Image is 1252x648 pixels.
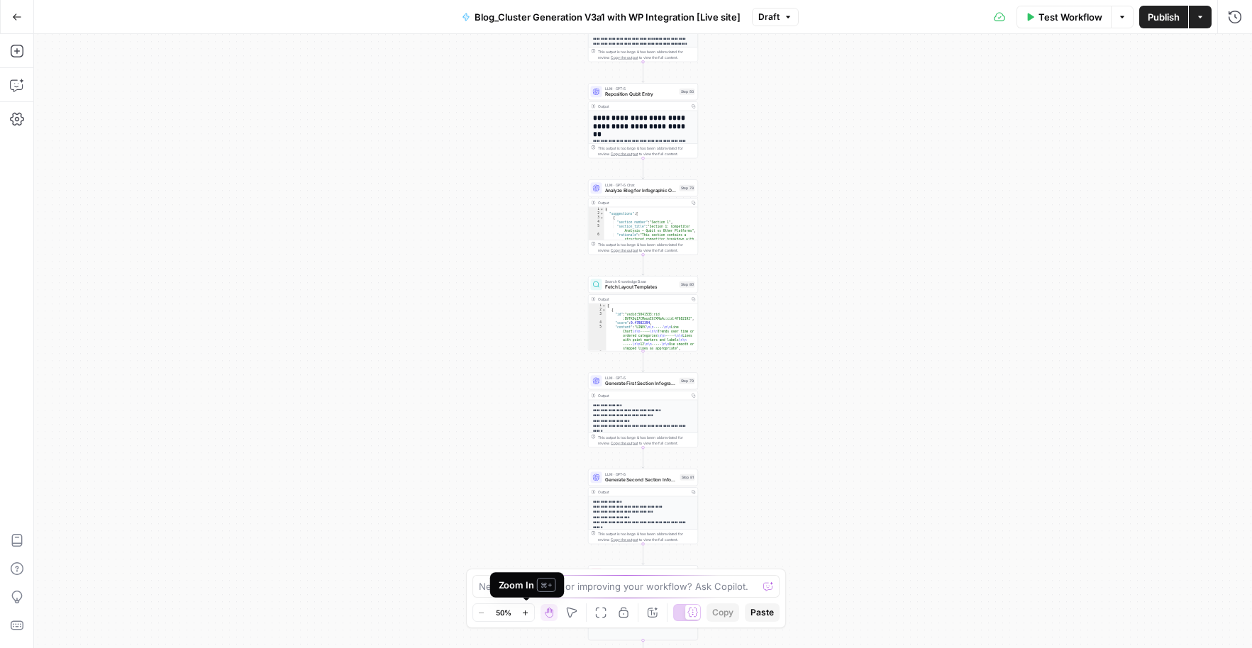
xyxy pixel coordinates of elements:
[589,216,604,220] div: 3
[602,303,606,308] span: Toggle code folding, rows 1 through 222
[605,568,677,574] span: Generate Image with AI
[605,86,677,91] span: LLM · GPT-5
[537,578,556,592] span: ⌘ +
[605,182,677,188] span: LLM · GPT-5 Chat
[611,537,638,542] span: Copy the output
[589,303,606,308] div: 1
[611,152,638,156] span: Copy the output
[605,284,677,291] span: Fetch Layout Templates
[588,179,698,255] div: LLM · GPT-5 ChatAnalyze Blog for Infographic OpportunitiesStep 78Output{ "suggestions":[ { "secti...
[642,62,644,82] g: Edge from step_92 to step_93
[589,224,604,233] div: 5
[680,185,695,191] div: Step 78
[712,606,733,619] span: Copy
[680,89,695,95] div: Step 93
[588,276,698,351] div: Search Knowledge BaseFetch Layout TemplatesStep 80Output[ { "id":"vsdid:5041533:rid :BVTKOq17CMwu...
[475,10,741,24] span: Blog_Cluster Generation V3a1 with WP Integration [Live site]
[589,350,606,359] div: 6
[498,578,555,592] div: Zoom In
[750,606,774,619] span: Paste
[605,279,677,284] span: Search Knowledge Base
[611,248,638,252] span: Copy the output
[589,320,606,325] div: 4
[605,476,677,484] span: Generate Second Section Infographic Prompt
[611,55,638,60] span: Copy the output
[598,49,695,60] div: This output is too large & has been abbreviated for review. to view the full content.
[707,603,739,622] button: Copy
[588,565,698,640] div: Generate Image with AIGenerate First Image with AIStep 82Output
[600,211,604,216] span: Toggle code folding, rows 2 through 9
[642,255,644,275] g: Edge from step_78 to step_80
[589,308,606,312] div: 2
[598,296,687,302] div: Output
[1148,10,1180,24] span: Publish
[605,375,677,381] span: LLM · GPT-5
[680,474,695,481] div: Step 81
[589,211,604,216] div: 2
[1038,10,1102,24] span: Test Workflow
[680,378,695,384] div: Step 79
[598,145,695,157] div: This output is too large & has been abbreviated for review. to view the full content.
[605,471,677,477] span: LLM · GPT-5
[589,325,606,350] div: 5
[496,607,511,618] span: 50%
[642,351,644,372] g: Edge from step_80 to step_79
[598,104,687,109] div: Output
[589,233,604,275] div: 6
[589,312,606,320] div: 3
[752,8,799,26] button: Draft
[600,216,604,220] span: Toggle code folding, rows 3 through 8
[680,281,695,288] div: Step 80
[611,441,638,445] span: Copy the output
[758,11,780,23] span: Draft
[589,207,604,211] div: 1
[598,489,687,495] div: Output
[745,603,780,622] button: Paste
[598,393,687,398] div: Output
[453,6,749,28] button: Blog_Cluster Generation V3a1 with WP Integration [Live site]
[642,447,644,468] g: Edge from step_79 to step_81
[589,220,604,224] div: 4
[605,187,677,194] span: Analyze Blog for Infographic Opportunities
[600,207,604,211] span: Toggle code folding, rows 1 through 10
[598,531,695,542] div: This output is too large & has been abbreviated for review. to view the full content.
[598,200,687,206] div: Output
[598,242,695,253] div: This output is too large & has been abbreviated for review. to view the full content.
[598,435,695,446] div: This output is too large & has been abbreviated for review. to view the full content.
[1139,6,1188,28] button: Publish
[602,308,606,312] span: Toggle code folding, rows 2 through 23
[605,91,677,98] span: Reposition Qubit Entry
[605,380,677,387] span: Generate First Section Infographic Prompt
[1016,6,1111,28] button: Test Workflow
[642,158,644,179] g: Edge from step_93 to step_78
[642,544,644,564] g: Edge from step_81 to step_82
